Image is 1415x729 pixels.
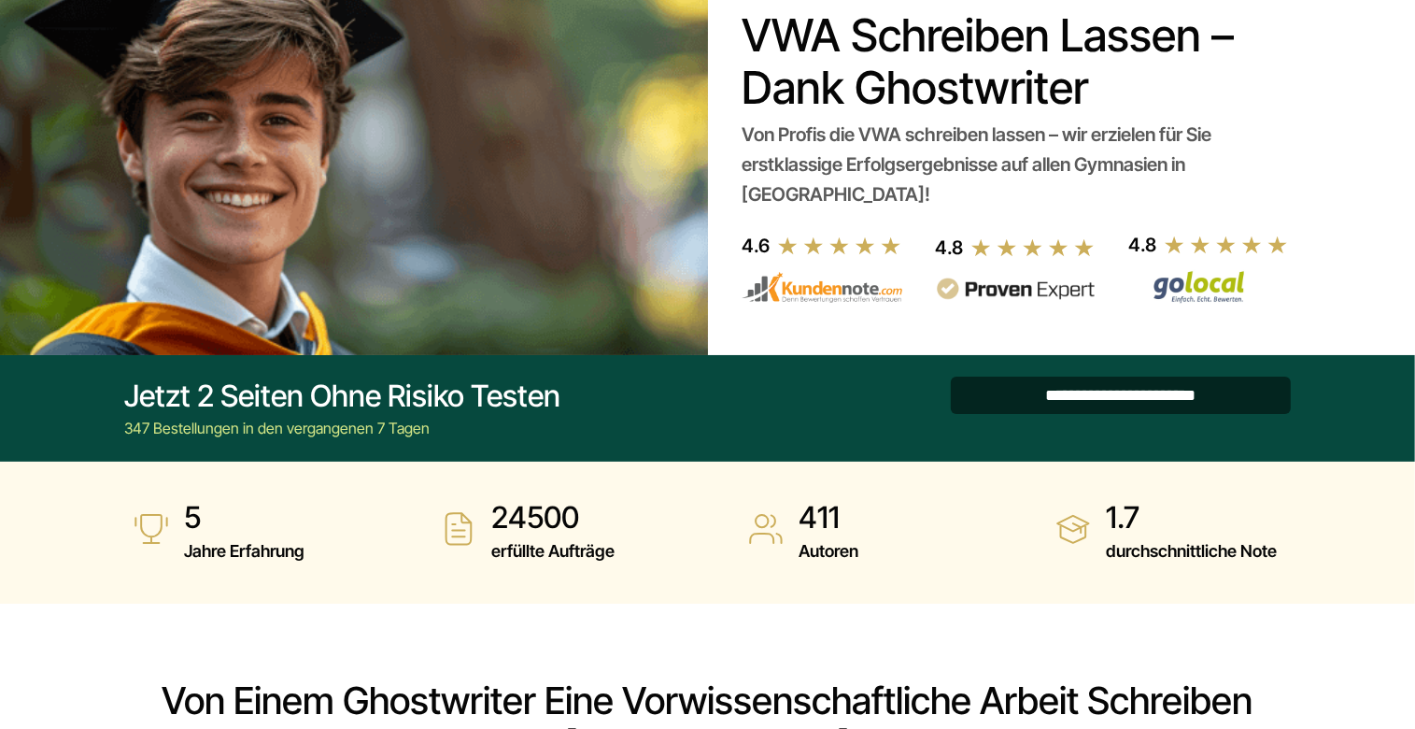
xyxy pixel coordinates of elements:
img: stars [1164,235,1289,255]
div: Von Profis die VWA schreiben lassen – wir erzielen für Sie erstklassige Erfolgsergebnisse auf all... [742,120,1282,209]
span: erfüllte Aufträge [492,536,616,566]
img: Wirschreiben Bewertungen [1128,270,1289,304]
div: Jetzt 2 Seiten ohne Risiko testen [125,378,561,415]
img: stars [970,237,1096,258]
img: Jahre Erfahrung [133,510,170,548]
img: provenexpert reviews [935,278,1096,301]
span: Jahre Erfahrung [185,536,305,566]
h1: VWA Schreiben Lassen – Dank Ghostwriter [742,9,1282,114]
div: 4.8 [935,233,963,263]
span: Autoren [799,536,859,566]
span: durchschnittliche Note [1107,536,1278,566]
div: 4.8 [1128,230,1156,260]
strong: 411 [799,499,859,536]
img: kundennote [742,272,902,304]
img: erfüllte Aufträge [440,510,477,548]
div: 347 Bestellungen in den vergangenen 7 Tagen [125,417,561,439]
strong: 24500 [492,499,616,536]
strong: 5 [185,499,305,536]
img: Autoren [747,510,785,548]
strong: 1.7 [1107,499,1278,536]
img: durchschnittliche Note [1054,510,1092,548]
div: 4.6 [742,231,770,261]
img: stars [777,236,902,256]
